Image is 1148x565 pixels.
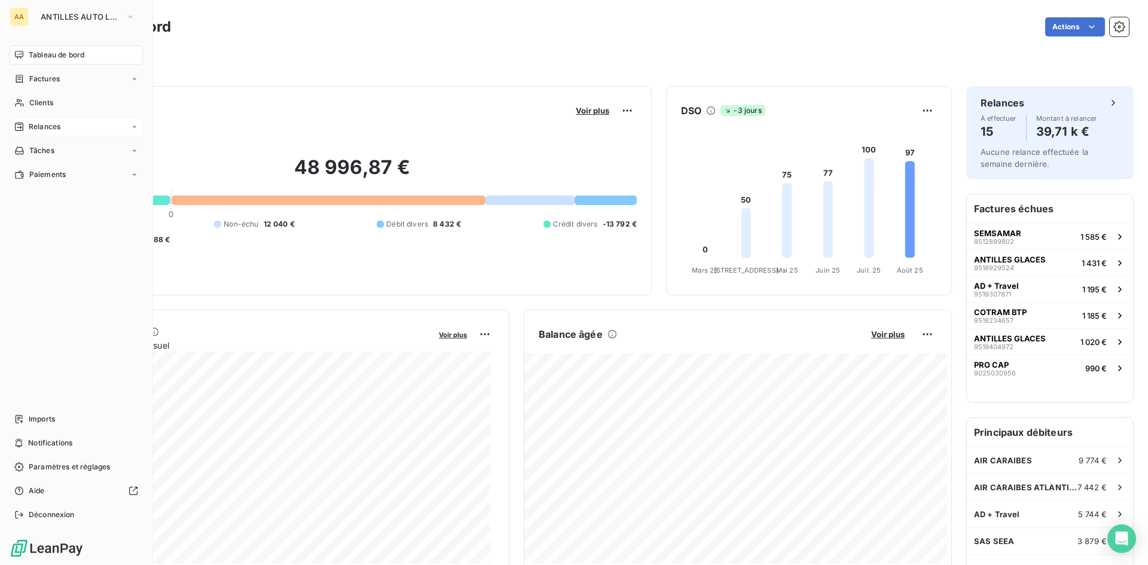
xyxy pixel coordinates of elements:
[974,307,1027,317] span: COTRAM BTP
[974,281,1019,291] span: AD + Travel
[681,103,701,118] h6: DSO
[28,438,72,448] span: Notifications
[576,106,609,115] span: Voir plus
[1082,285,1107,294] span: 1 195 €
[967,223,1133,249] button: SEMSAMAR95128998021 585 €
[10,7,29,26] div: AA
[967,328,1133,355] button: ANTILLES GLACES95194049721 020 €
[29,509,75,520] span: Déconnexion
[29,169,66,180] span: Paiements
[10,69,143,88] a: Factures
[1078,509,1107,519] span: 5 744 €
[29,145,54,156] span: Tâches
[981,96,1024,110] h6: Relances
[974,536,1014,546] span: SAS SEEA
[967,418,1133,447] h6: Principaux débiteurs
[974,343,1013,350] span: 9519404972
[720,105,765,116] span: -3 jours
[974,255,1046,264] span: ANTILLES GLACES
[29,97,53,108] span: Clients
[967,355,1133,381] button: PRO CAP9025030956990 €
[974,360,1009,369] span: PRO CAP
[816,266,840,274] tspan: Juin 25
[1080,232,1107,242] span: 1 585 €
[974,228,1021,238] span: SEMSAMAR
[10,93,143,112] a: Clients
[981,115,1016,122] span: À effectuer
[68,155,637,191] h2: 48 996,87 €
[967,302,1133,328] button: COTRAM BTP95182346571 185 €
[1079,456,1107,465] span: 9 774 €
[1045,17,1105,36] button: Actions
[29,414,55,424] span: Imports
[10,141,143,160] a: Tâches
[1036,122,1097,141] h4: 39,71 k €
[150,234,170,245] span: -88 €
[967,276,1133,302] button: AD + Travel95193078711 195 €
[1082,311,1107,320] span: 1 185 €
[264,219,295,230] span: 12 040 €
[29,462,110,472] span: Paramètres et réglages
[169,209,173,219] span: 0
[868,329,908,340] button: Voir plus
[974,482,1077,492] span: AIR CARAIBES ATLANTIQUE
[967,194,1133,223] h6: Factures échues
[10,117,143,136] a: Relances
[29,121,60,132] span: Relances
[572,105,613,116] button: Voir plus
[1077,536,1107,546] span: 3 879 €
[974,317,1013,324] span: 9518234657
[29,50,84,60] span: Tableau de bord
[1080,337,1107,347] span: 1 020 €
[981,122,1016,141] h4: 15
[967,249,1133,276] button: ANTILLES GLACES95189295241 431 €
[10,410,143,429] a: Imports
[386,219,428,230] span: Débit divers
[897,266,923,274] tspan: Août 25
[974,291,1011,298] span: 9519307871
[553,219,598,230] span: Crédit divers
[1082,258,1107,268] span: 1 431 €
[871,329,905,339] span: Voir plus
[29,485,45,496] span: Aide
[974,369,1016,377] span: 9025030956
[224,219,258,230] span: Non-échu
[857,266,881,274] tspan: Juil. 25
[41,12,121,22] span: ANTILLES AUTO LOCATION
[1085,364,1107,373] span: 990 €
[974,334,1046,343] span: ANTILLES GLACES
[10,45,143,65] a: Tableau de bord
[974,509,1020,519] span: AD + Travel
[714,266,778,274] tspan: [STREET_ADDRESS]
[433,219,461,230] span: 8 432 €
[10,481,143,500] a: Aide
[539,327,603,341] h6: Balance âgée
[10,457,143,477] a: Paramètres et réglages
[981,147,1088,169] span: Aucune relance effectuée la semaine dernière.
[435,329,471,340] button: Voir plus
[974,456,1032,465] span: AIR CARAIBES
[1077,482,1107,492] span: 7 442 €
[439,331,467,339] span: Voir plus
[1036,115,1097,122] span: Montant à relancer
[68,339,430,352] span: Chiffre d'affaires mensuel
[10,165,143,184] a: Paiements
[1107,524,1136,553] div: Open Intercom Messenger
[974,238,1014,245] span: 9512899802
[974,264,1014,271] span: 9518929524
[29,74,60,84] span: Factures
[692,266,718,274] tspan: Mars 25
[776,266,798,274] tspan: Mai 25
[10,539,84,558] img: Logo LeanPay
[603,219,637,230] span: -13 792 €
